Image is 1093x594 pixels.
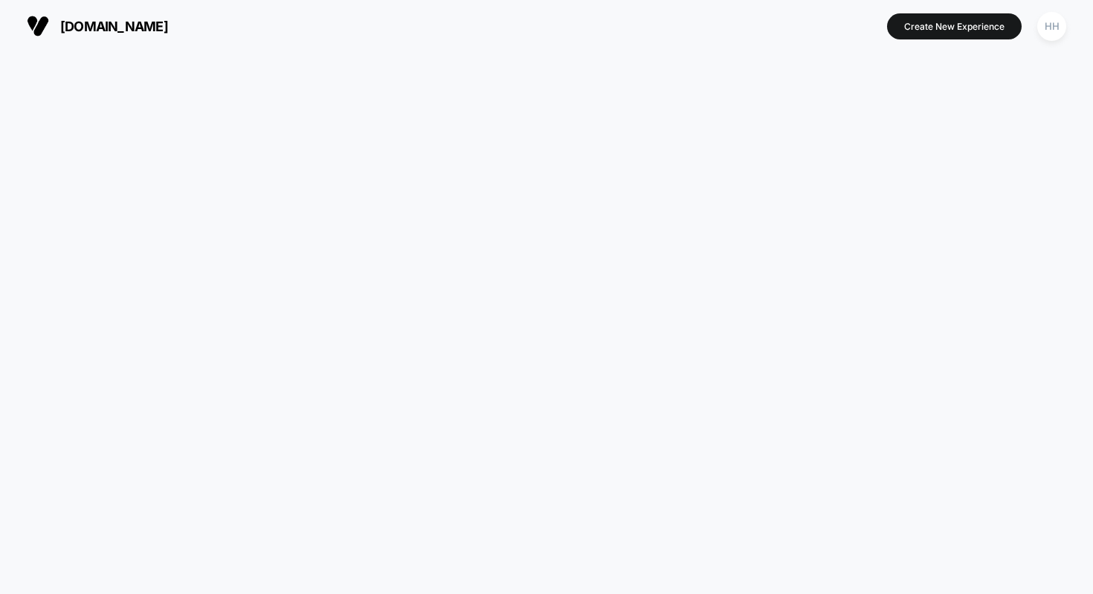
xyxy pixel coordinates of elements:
[60,19,168,34] span: [DOMAIN_NAME]
[887,13,1022,39] button: Create New Experience
[1033,11,1071,42] button: HH
[22,14,173,38] button: [DOMAIN_NAME]
[1037,12,1066,41] div: HH
[27,15,49,37] img: Visually logo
